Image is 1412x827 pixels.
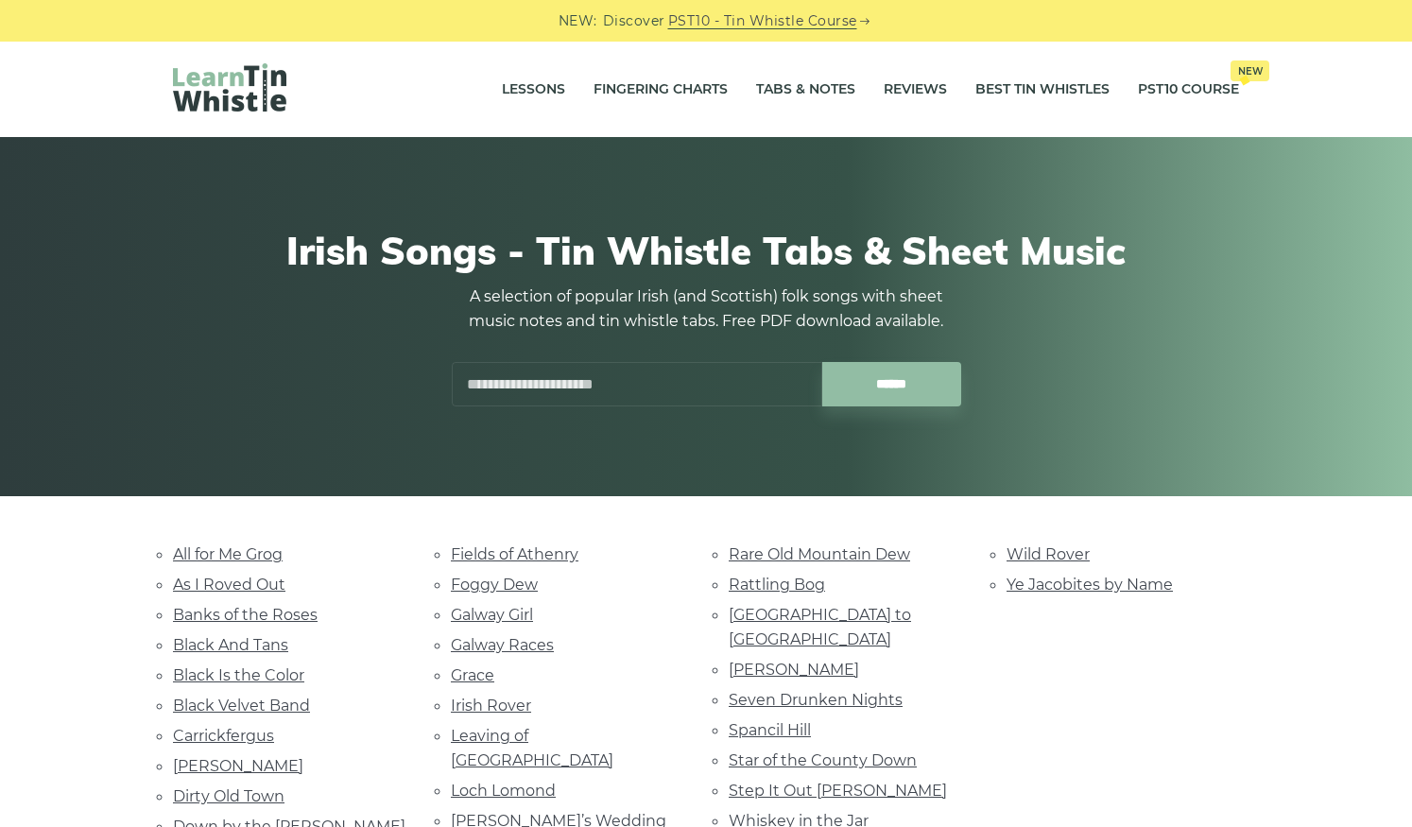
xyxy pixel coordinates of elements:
[173,727,274,745] a: Carrickfergus
[173,63,286,112] img: LearnTinWhistle.com
[729,721,811,739] a: Spancil Hill
[173,757,303,775] a: [PERSON_NAME]
[729,606,911,648] a: [GEOGRAPHIC_DATA] to [GEOGRAPHIC_DATA]
[451,576,538,594] a: Foggy Dew
[729,545,910,563] a: Rare Old Mountain Dew
[451,606,533,624] a: Galway Girl
[729,782,947,800] a: Step It Out [PERSON_NAME]
[729,751,917,769] a: Star of the County Down
[884,66,947,113] a: Reviews
[451,782,556,800] a: Loch Lomond
[756,66,855,113] a: Tabs & Notes
[451,284,961,334] p: A selection of popular Irish (and Scottish) folk songs with sheet music notes and tin whistle tab...
[451,545,578,563] a: Fields of Athenry
[975,66,1110,113] a: Best Tin Whistles
[729,576,825,594] a: Rattling Bog
[729,691,903,709] a: Seven Drunken Nights
[451,636,554,654] a: Galway Races
[451,727,613,769] a: Leaving of [GEOGRAPHIC_DATA]
[1007,545,1090,563] a: Wild Rover
[173,228,1239,273] h1: Irish Songs - Tin Whistle Tabs & Sheet Music
[173,545,283,563] a: All for Me Grog
[173,606,318,624] a: Banks of the Roses
[1138,66,1239,113] a: PST10 CourseNew
[173,697,310,715] a: Black Velvet Band
[173,636,288,654] a: Black And Tans
[451,666,494,684] a: Grace
[173,576,285,594] a: As I Roved Out
[1007,576,1173,594] a: Ye Jacobites by Name
[1231,60,1269,81] span: New
[451,697,531,715] a: Irish Rover
[173,666,304,684] a: Black Is the Color
[173,787,284,805] a: Dirty Old Town
[502,66,565,113] a: Lessons
[729,661,859,679] a: [PERSON_NAME]
[594,66,728,113] a: Fingering Charts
